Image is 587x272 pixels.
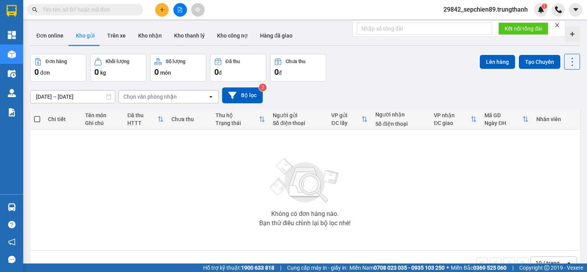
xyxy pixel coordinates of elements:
[481,109,532,130] th: Toggle SortBy
[536,116,576,122] div: Nhân viên
[543,3,546,9] span: 1
[168,26,211,45] button: Kho thanh lý
[8,108,16,116] img: solution-icon
[30,54,86,82] button: Đơn hàng0đơn
[484,120,522,126] div: Ngày ĐH
[212,109,269,130] th: Toggle SortBy
[7,5,17,17] img: logo-vxr
[30,26,70,45] button: Đơn online
[512,263,513,272] span: |
[123,93,177,101] div: Chọn văn phòng nhận
[46,59,67,64] div: Đơn hàng
[166,59,185,64] div: Số lượng
[8,89,16,97] img: warehouse-icon
[32,7,38,12] span: search
[375,121,426,127] div: Số điện thoại
[331,112,361,118] div: VP gửi
[374,265,445,271] strong: 0708 023 035 - 0935 103 250
[451,263,507,272] span: Miền Bắc
[569,3,582,17] button: caret-down
[208,94,214,100] svg: open
[254,26,299,45] button: Hàng đã giao
[31,91,115,103] input: Select a date range.
[498,22,548,35] button: Kết nối tổng đài
[437,5,534,14] span: 29842_sepchien89.trungthanh
[519,55,560,69] button: Tạo Chuyến
[280,263,281,272] span: |
[211,26,254,45] button: Kho công nợ
[90,54,146,82] button: Khối lượng0kg
[195,7,200,12] span: aim
[8,70,16,78] img: warehouse-icon
[505,24,542,33] span: Kết nối tổng đài
[279,70,282,76] span: đ
[226,59,240,64] div: Đã thu
[259,220,351,226] div: Bạn thử điều chỉnh lại bộ lọc nhé!
[154,67,159,77] span: 0
[40,70,50,76] span: đơn
[555,6,562,13] img: phone-icon
[327,109,371,130] th: Toggle SortBy
[123,109,168,130] th: Toggle SortBy
[100,70,106,76] span: kg
[132,26,168,45] button: Kho nhận
[259,84,267,91] sup: 2
[160,70,171,76] span: món
[537,6,544,13] img: icon-new-feature
[219,70,222,76] span: đ
[480,55,515,69] button: Lên hàng
[127,112,157,118] div: Đã thu
[210,54,266,82] button: Đã thu0đ
[274,67,279,77] span: 0
[106,59,129,64] div: Khối lượng
[273,112,323,118] div: Người gửi
[566,260,572,266] svg: open
[8,238,15,246] span: notification
[565,26,580,42] div: Tạo kho hàng mới
[155,3,169,17] button: plus
[48,116,77,122] div: Chi tiết
[273,120,323,126] div: Số điện thoại
[101,26,132,45] button: Trên xe
[286,59,305,64] div: Chưa thu
[554,22,560,28] span: close
[266,154,344,208] img: svg+xml;base64,PHN2ZyBjbGFzcz0ibGlzdC1wbHVnX19zdmciIHhtbG5zPSJodHRwOi8vd3d3LnczLm9yZy8yMDAwL3N2Zy...
[447,266,449,269] span: ⚪️
[127,120,157,126] div: HTTT
[171,116,208,122] div: Chưa thu
[572,6,579,13] span: caret-down
[544,265,549,270] span: copyright
[331,120,361,126] div: ĐC lấy
[8,221,15,228] span: question-circle
[85,112,120,118] div: Tên món
[8,203,16,211] img: warehouse-icon
[222,87,263,103] button: Bộ lọc
[34,67,39,77] span: 0
[173,3,187,17] button: file-add
[473,265,507,271] strong: 0369 525 060
[375,111,426,118] div: Người nhận
[216,120,259,126] div: Trạng thái
[434,112,471,118] div: VP nhận
[271,211,339,217] div: Không có đơn hàng nào.
[214,67,219,77] span: 0
[241,265,274,271] strong: 1900 633 818
[216,112,259,118] div: Thu hộ
[150,54,206,82] button: Số lượng0món
[287,263,347,272] span: Cung cấp máy in - giấy in:
[177,7,183,12] span: file-add
[94,67,99,77] span: 0
[70,26,101,45] button: Kho gửi
[536,259,560,267] div: 10 / trang
[8,256,15,263] span: message
[159,7,165,12] span: plus
[203,263,274,272] span: Hỗ trợ kỹ thuật:
[191,3,205,17] button: aim
[85,120,120,126] div: Ghi chú
[43,5,134,14] input: Tìm tên, số ĐT hoặc mã đơn
[430,109,481,130] th: Toggle SortBy
[8,50,16,58] img: warehouse-icon
[270,54,326,82] button: Chưa thu0đ
[434,120,471,126] div: ĐC giao
[484,112,522,118] div: Mã GD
